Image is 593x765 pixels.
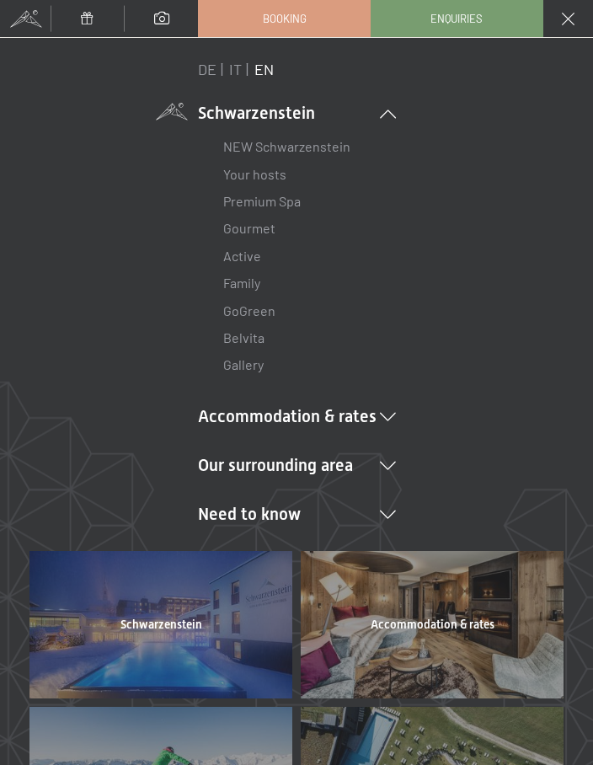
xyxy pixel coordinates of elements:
a: Your hosts [223,166,286,182]
a: EN [254,60,274,78]
a: Active [223,248,261,264]
a: Gourmet [223,220,275,236]
a: Belvita [223,329,264,345]
span: Booking [263,11,307,26]
a: DE [198,60,216,78]
a: Family [223,275,260,291]
span: Schwarzenstein [120,618,202,631]
a: Booking [199,1,370,36]
a: NEW Schwarzenstein [223,138,350,154]
a: Schwarzenstein Luxury hotel holidays in Italy - SCHWARZENSTEIN, spa in the Dolomites [25,547,296,703]
a: GoGreen [223,302,275,318]
a: Premium Spa [223,193,301,209]
span: Enquiries [430,11,483,26]
a: Gallery [223,356,264,372]
a: Accommodation & rates Luxury hotel holidays in Italy - SCHWARZENSTEIN, spa in the Dolomites [296,547,568,703]
a: Enquiries [371,1,542,36]
a: IT [229,60,242,78]
span: Accommodation & rates [371,618,494,631]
